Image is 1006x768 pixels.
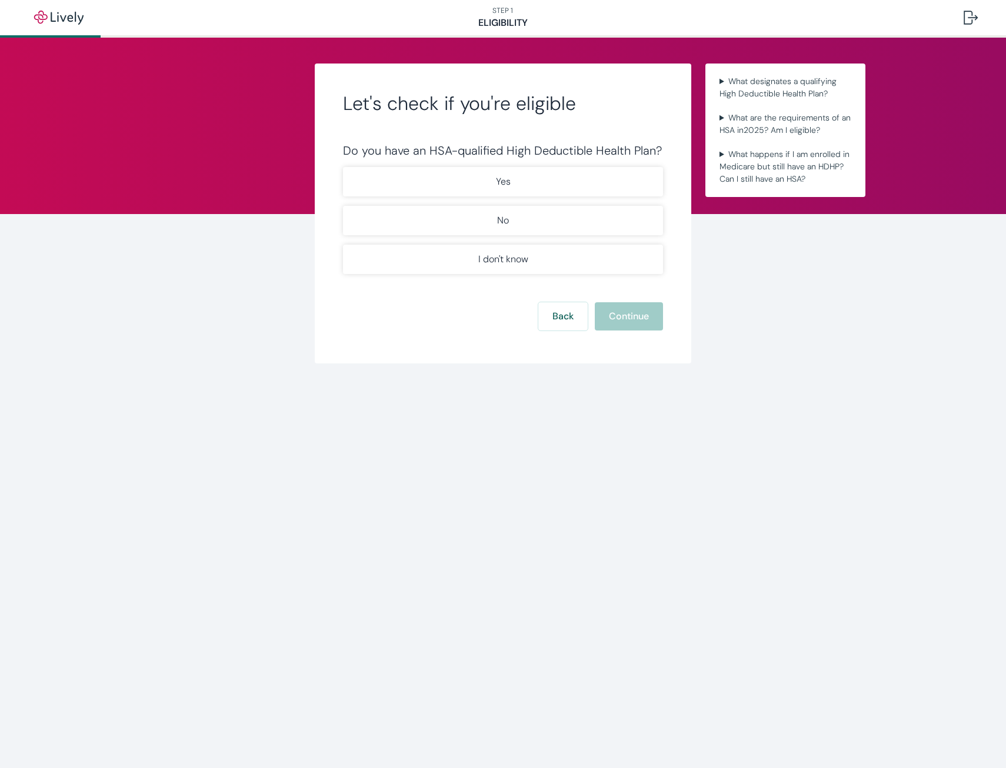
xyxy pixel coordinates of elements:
[343,167,663,196] button: Yes
[496,175,511,189] p: Yes
[343,143,663,158] div: Do you have an HSA-qualified High Deductible Health Plan?
[715,73,856,102] summary: What designates a qualifying High Deductible Health Plan?
[538,302,588,330] button: Back
[715,146,856,188] summary: What happens if I am enrolled in Medicare but still have an HDHP? Can I still have an HSA?
[343,92,663,115] h2: Let's check if you're eligible
[343,206,663,235] button: No
[478,252,528,266] p: I don't know
[715,109,856,139] summary: What are the requirements of an HSA in2025? Am I eligible?
[497,213,509,228] p: No
[343,245,663,274] button: I don't know
[26,11,92,25] img: Lively
[954,4,987,32] button: Log out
